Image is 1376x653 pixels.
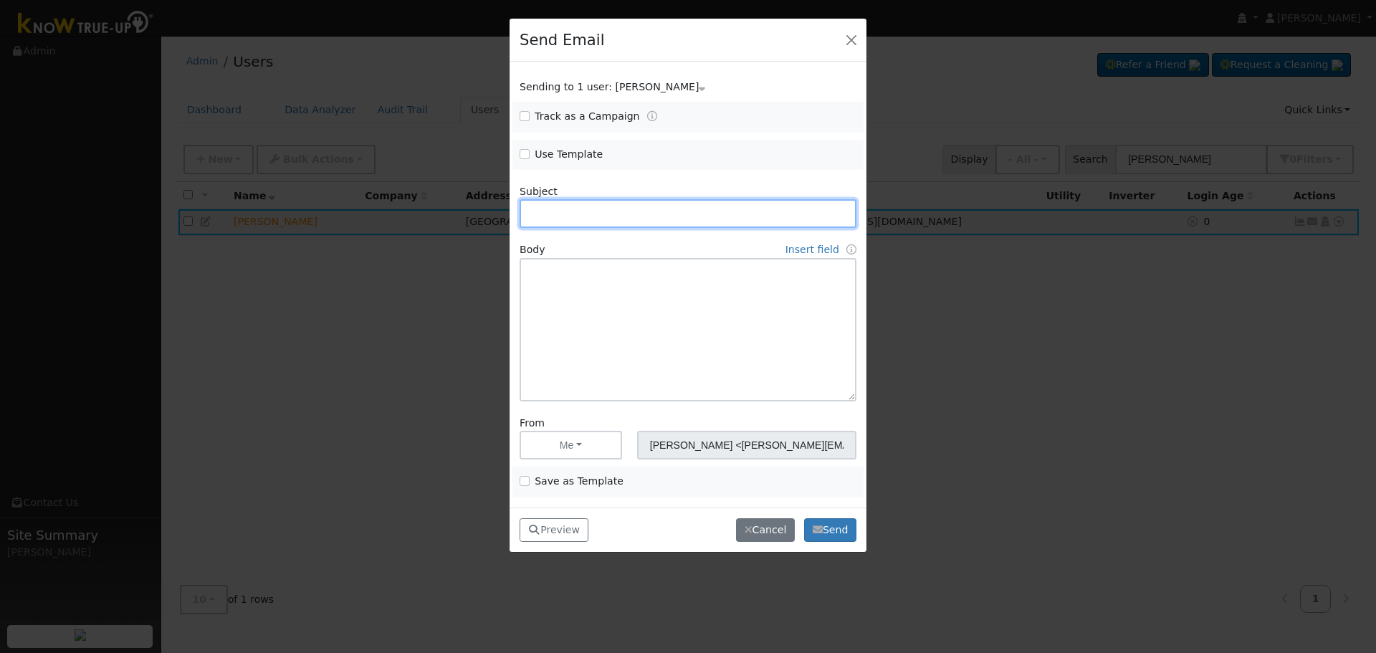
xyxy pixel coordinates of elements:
[535,474,623,489] label: Save as Template
[520,518,588,543] button: Preview
[535,147,603,162] label: Use Template
[520,149,530,159] input: Use Template
[520,111,530,121] input: Track as a Campaign
[520,431,622,459] button: Me
[846,244,856,255] a: Fields
[785,244,839,255] a: Insert field
[520,416,545,431] label: From
[535,109,639,124] label: Track as a Campaign
[647,110,657,122] a: Tracking Campaigns
[736,518,795,543] button: Cancel
[520,29,604,52] h4: Send Email
[804,518,856,543] button: Send
[520,184,558,199] label: Subject
[520,476,530,486] input: Save as Template
[520,242,545,257] label: Body
[512,80,864,95] div: Show users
